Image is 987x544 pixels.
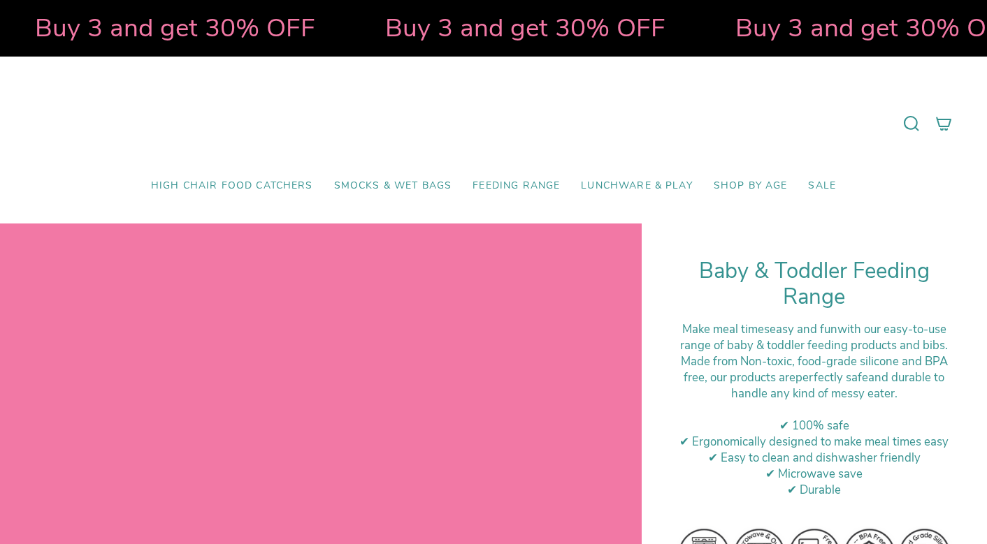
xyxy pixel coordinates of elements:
div: ✔ Easy to clean and dishwasher friendly [677,450,952,466]
div: M [677,353,952,402]
strong: Buy 3 and get 30% OFF [384,10,665,45]
span: ✔ Microwave save [765,466,863,482]
h1: Baby & Toddler Feeding Range [677,258,952,311]
a: Smocks & Wet Bags [324,170,463,203]
a: Lunchware & Play [570,170,703,203]
div: ✔ Durable [677,482,952,498]
a: Shop by Age [703,170,798,203]
span: Shop by Age [714,180,788,192]
div: Make meal times with our easy-to-use range of baby & toddler feeding products and bibs. [677,321,952,353]
a: SALE [798,170,846,203]
span: SALE [808,180,836,192]
a: Feeding Range [462,170,570,203]
div: ✔ Ergonomically designed to make meal times easy [677,434,952,450]
span: High Chair Food Catchers [151,180,313,192]
strong: easy and fun [770,321,837,337]
a: Mumma’s Little Helpers [373,78,614,170]
span: Lunchware & Play [581,180,692,192]
div: ✔ 100% safe [677,418,952,434]
strong: Buy 3 and get 30% OFF [34,10,315,45]
a: High Chair Food Catchers [141,170,324,203]
span: Smocks & Wet Bags [334,180,452,192]
strong: perfectly safe [795,369,868,385]
span: Feeding Range [473,180,560,192]
span: ade from Non-toxic, food-grade silicone and BPA free, our products are and durable to handle any ... [684,353,948,402]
